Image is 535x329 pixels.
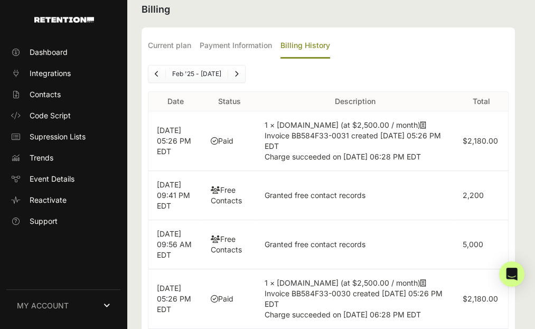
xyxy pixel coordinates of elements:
[6,107,120,124] a: Code Script
[148,92,202,111] th: Date
[6,65,120,82] a: Integrations
[6,86,120,103] a: Contacts
[165,70,228,78] li: Feb '25 - [DATE]
[6,149,120,166] a: Trends
[228,65,245,82] a: Next
[265,289,443,308] span: Invoice BB584F33-0030 created [DATE] 05:26 PM EDT
[265,152,421,161] span: Charge succeeded on [DATE] 06:28 PM EDT
[463,136,498,145] label: $2,180.00
[6,128,120,145] a: Supression Lists
[142,2,515,17] h2: Billing
[265,310,421,319] span: Charge succeeded on [DATE] 06:28 PM EDT
[30,174,74,184] span: Event Details
[148,34,191,59] label: Current plan
[30,153,53,163] span: Trends
[202,269,256,329] td: Paid
[256,171,454,220] td: Granted free contact records
[157,229,194,260] p: [DATE] 09:56 AM EDT
[463,294,498,303] label: $2,180.00
[30,131,86,142] span: Supression Lists
[463,191,484,200] label: 2,200
[17,300,69,311] span: MY ACCOUNT
[30,216,58,227] span: Support
[148,65,165,82] a: Previous
[30,89,61,100] span: Contacts
[256,92,454,111] th: Description
[256,269,454,329] td: 1 × [DOMAIN_NAME] (at $2,500.00 / month)
[454,92,508,111] th: Total
[34,17,94,23] img: Retention.com
[6,289,120,322] a: MY ACCOUNT
[6,213,120,230] a: Support
[265,131,441,151] span: Invoice BB584F33-0031 created [DATE] 05:26 PM EDT
[202,111,256,171] td: Paid
[157,283,194,315] p: [DATE] 05:26 PM EDT
[157,125,194,157] p: [DATE] 05:26 PM EDT
[30,47,68,58] span: Dashboard
[202,171,256,220] td: Free Contacts
[256,220,454,269] td: Granted free contact records
[30,110,71,121] span: Code Script
[202,92,256,111] th: Status
[499,261,524,287] div: Open Intercom Messenger
[6,192,120,209] a: Reactivate
[6,171,120,187] a: Event Details
[463,240,483,249] label: 5,000
[6,44,120,61] a: Dashboard
[202,220,256,269] td: Free Contacts
[157,180,194,211] p: [DATE] 09:41 PM EDT
[30,68,71,79] span: Integrations
[30,195,67,205] span: Reactivate
[256,111,454,171] td: 1 × [DOMAIN_NAME] (at $2,500.00 / month)
[280,34,330,59] label: Billing History
[200,34,272,59] label: Payment Information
